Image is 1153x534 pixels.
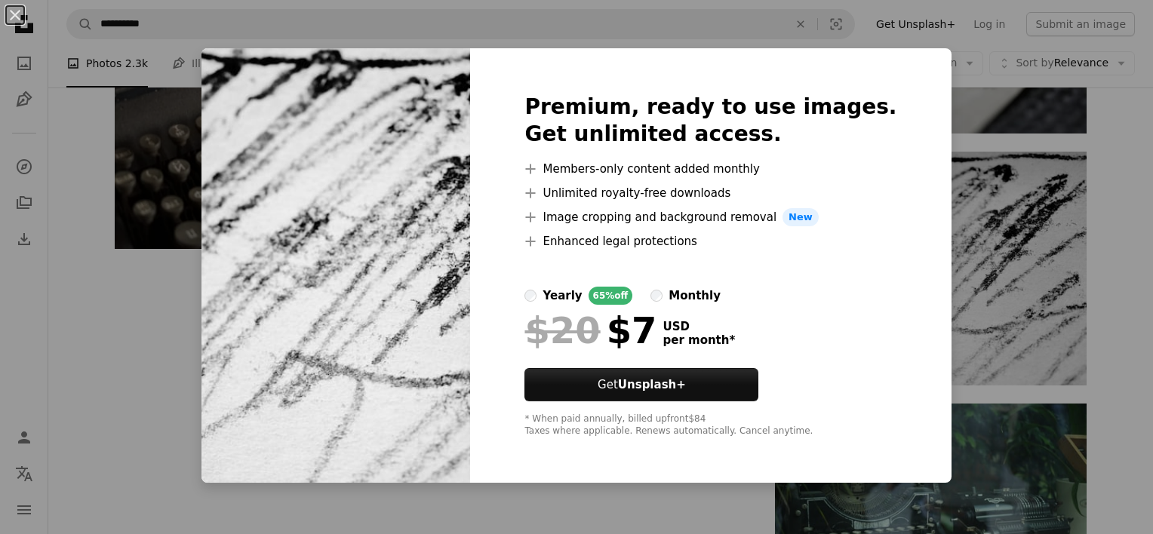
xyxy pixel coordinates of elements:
li: Image cropping and background removal [524,208,896,226]
li: Unlimited royalty-free downloads [524,184,896,202]
div: * When paid annually, billed upfront $84 Taxes where applicable. Renews automatically. Cancel any... [524,413,896,437]
img: premium_photo-1745148284246-636d7a44a785 [201,48,470,483]
input: monthly [650,290,663,302]
li: Enhanced legal protections [524,232,896,250]
div: monthly [669,287,721,305]
div: yearly [543,287,582,305]
span: New [783,208,819,226]
li: Members-only content added monthly [524,160,896,178]
span: $20 [524,311,600,350]
input: yearly65%off [524,290,537,302]
div: $7 [524,311,656,350]
span: USD [663,320,735,333]
button: GetUnsplash+ [524,368,758,401]
span: per month * [663,333,735,347]
div: 65% off [589,287,633,305]
h2: Premium, ready to use images. Get unlimited access. [524,94,896,148]
strong: Unsplash+ [618,378,686,391]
